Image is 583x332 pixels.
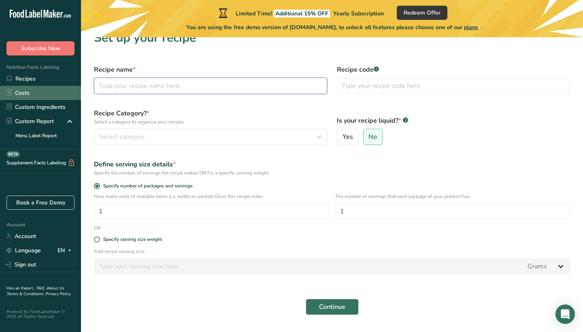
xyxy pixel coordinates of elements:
[7,291,46,297] a: Terms & Conditions .
[94,129,327,145] button: Select category
[94,193,329,200] p: How many units of sealable items (i.e. bottle or packet) Does this recipe make.
[94,78,327,94] input: Type your recipe name here
[6,285,35,291] a: Hire an Expert .
[6,243,41,258] a: Language
[555,304,575,324] div: Open Intercom Messenger
[94,109,327,126] label: Recipe Category?
[94,29,570,47] h1: Set up your recipe
[274,10,330,17] span: Additional 15% OFF
[333,10,384,17] span: Yearly Subscription
[337,116,570,126] label: Is your recipe liquid?
[464,23,478,31] span: plans
[217,8,384,18] div: Limited Time!
[46,291,71,297] a: Privacy Policy
[6,151,20,157] div: BETA
[343,133,353,141] span: Yes
[6,309,74,319] div: Powered By FoodLabelMaker © 2025 All Rights Reserved
[6,285,64,297] a: About Us .
[99,132,145,142] span: Select category
[21,44,60,53] span: Subscribe Now
[404,9,440,17] span: Redeem Offer
[335,193,570,200] p: The number of servings that each package of your product has.
[94,169,570,177] div: Specify the number of servings the recipe makes OR Fix a specific serving weight
[337,78,570,94] input: Type your recipe code here
[94,118,327,126] p: Select a category to organize your recipes
[94,258,523,275] input: Type your serving size here
[94,160,570,169] div: Define serving size details
[319,302,345,312] span: Continue
[100,183,193,189] span: Specify number of packages and servings
[103,236,162,243] div: Specify serving size weight
[6,196,74,210] a: Book a Free Demo
[94,248,570,255] p: Add recipe serving size.
[337,65,570,74] label: Recipe code
[368,133,377,141] span: No
[306,299,359,315] button: Continue
[57,246,74,255] div: EN
[89,224,106,232] div: OR
[6,117,54,126] div: Custom Report
[6,41,74,55] button: Subscribe Now
[186,23,478,32] span: You are using the free demo version of [DOMAIN_NAME], to unlock all features please choose one of...
[37,285,47,291] a: FAQ .
[397,6,447,20] button: Redeem Offer
[94,65,327,74] label: Recipe name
